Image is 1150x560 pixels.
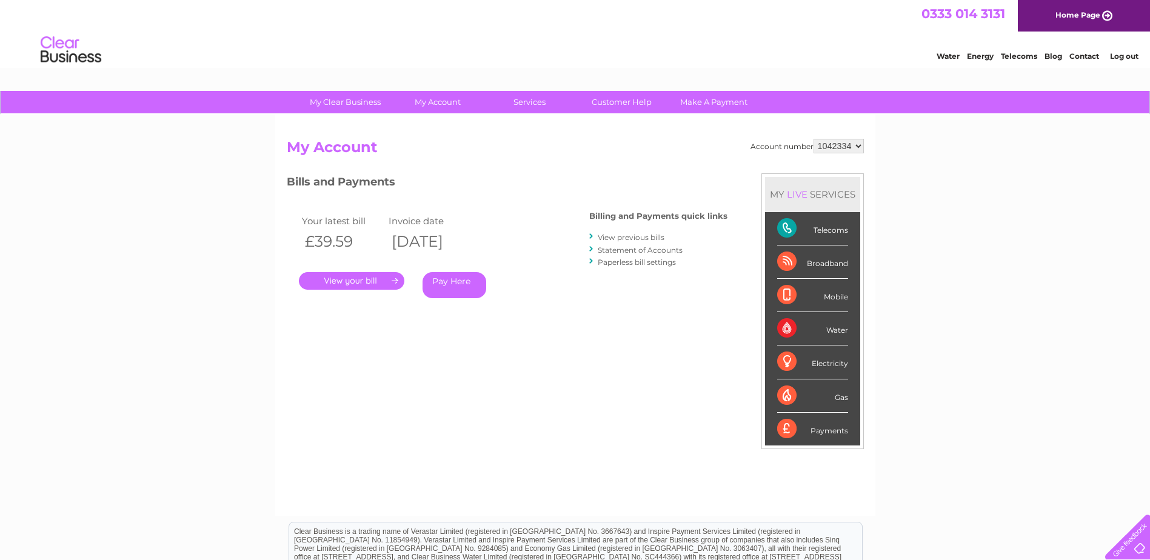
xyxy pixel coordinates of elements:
[937,52,960,61] a: Water
[423,272,486,298] a: Pay Here
[1045,52,1062,61] a: Blog
[299,213,386,229] td: Your latest bill
[295,91,395,113] a: My Clear Business
[589,212,727,221] h4: Billing and Payments quick links
[386,229,473,254] th: [DATE]
[287,173,727,195] h3: Bills and Payments
[777,379,848,413] div: Gas
[598,258,676,267] a: Paperless bill settings
[777,279,848,312] div: Mobile
[598,233,664,242] a: View previous bills
[777,245,848,279] div: Broadband
[299,272,404,290] a: .
[572,91,672,113] a: Customer Help
[1001,52,1037,61] a: Telecoms
[480,91,580,113] a: Services
[40,32,102,68] img: logo.png
[921,6,1005,21] a: 0333 014 3131
[664,91,764,113] a: Make A Payment
[777,312,848,345] div: Water
[784,188,810,200] div: LIVE
[777,212,848,245] div: Telecoms
[777,413,848,445] div: Payments
[751,139,864,153] div: Account number
[777,345,848,379] div: Electricity
[598,245,683,255] a: Statement of Accounts
[765,177,860,212] div: MY SERVICES
[299,229,386,254] th: £39.59
[289,7,862,59] div: Clear Business is a trading name of Verastar Limited (registered in [GEOGRAPHIC_DATA] No. 3667643...
[386,213,473,229] td: Invoice date
[387,91,487,113] a: My Account
[967,52,994,61] a: Energy
[287,139,864,162] h2: My Account
[1069,52,1099,61] a: Contact
[1110,52,1138,61] a: Log out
